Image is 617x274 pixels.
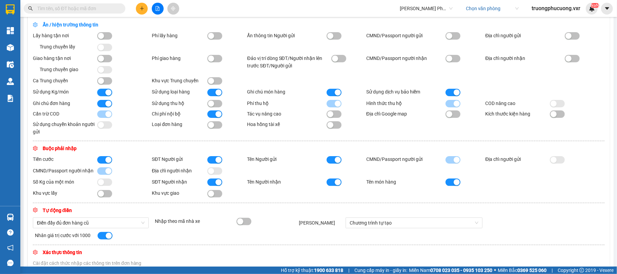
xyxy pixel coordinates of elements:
button: plus [136,3,148,15]
strong: 0708 023 035 - 0935 103 250 [430,268,492,273]
div: Tên Người gửi [247,155,327,163]
span: [PERSON_NAME] [299,220,335,226]
span: message [7,260,14,266]
div: CMND/Passport người gửi [366,155,446,163]
img: icon-new-feature [589,5,595,12]
div: Hoa hồng tài xế [247,121,327,128]
span: file-add [155,6,160,11]
div: Ghi chú món hàng [247,88,327,96]
div: Cài đặt cách thức nhập các thông tin trên đơn hàng [33,259,604,267]
span: | [552,267,553,274]
div: Địa chỉ người nhận [486,55,565,62]
span: setting [33,208,38,212]
span: setting [33,22,38,27]
img: warehouse-icon [7,44,14,51]
img: warehouse-icon [7,214,14,221]
div: Địa chỉ người nhận [152,167,207,174]
img: warehouse-icon [7,78,14,85]
div: Hình thức thu hộ [366,100,446,107]
div: Tên món hàng [366,178,446,186]
div: Khu vực lấy [33,189,97,197]
span: | [348,267,349,274]
div: Nhân giá trị cước với 1000 [33,232,96,239]
img: dashboard-icon [7,27,14,34]
strong: 0369 525 060 [517,268,547,273]
div: SĐT Người nhận [152,178,207,186]
div: Tên Người nhận [247,178,327,186]
span: Tự động điền [33,208,72,213]
div: Phí lấy hàng [152,32,207,39]
div: Địa chỉ người gửi [486,32,565,39]
span: Hỗ trợ kỹ thuật: [281,267,343,274]
img: warehouse-icon [7,61,14,68]
div: Chi phí nội bộ [152,110,207,118]
span: Miền Bắc [498,267,547,274]
div: Sử dụng Kg/món [33,88,97,96]
div: Sử dụng thu hộ [152,100,207,107]
img: solution-icon [7,95,14,102]
span: search [28,6,33,11]
strong: 1900 633 818 [314,268,343,273]
div: COD nâng cao [486,100,550,107]
div: SĐT Người gửi [152,155,207,163]
div: Cấn trừ COD [33,110,97,118]
div: Tiền cước [33,155,97,163]
div: Địa chỉ người gửi [486,155,550,163]
span: Điền đầy đủ đơn hàng cũ [37,218,145,228]
div: CMND/Passport người nhận [33,167,97,174]
span: Cung cấp máy in - giấy in: [354,267,407,274]
span: caret-down [604,5,610,12]
div: Phí thu hộ [247,100,327,107]
div: Sử dụng chuyển khoản người gửi [33,121,97,135]
div: Khu vực Trung chuyển [152,77,207,84]
div: Đảo vị trí dòng SĐT/Người nhận lên trước SĐT/Người gửi [247,55,327,69]
div: Ca Trung chuyển [33,77,97,84]
div: Ẩn / hiện trường thông tin [33,21,271,28]
span: copyright [579,268,584,273]
div: Sử dụng loại hàng [152,88,207,96]
input: Tìm tên, số ĐT hoặc mã đơn [37,5,117,12]
span: plus [140,6,144,11]
span: setting [33,146,38,151]
div: Nhập theo mã nhà xe [153,217,234,225]
span: ⚪️ [494,269,496,272]
div: Loại đơn hàng [152,121,207,128]
div: CMND/Passport người nhận [366,55,446,62]
span: question-circle [7,229,14,236]
button: caret-down [601,3,613,15]
div: Số Kg của một món [33,178,97,186]
div: Kích thước kiện hàng [486,110,550,118]
div: CMND/Passport người gửi [366,32,446,39]
div: Trung chuyển giao [33,66,97,73]
div: Trung chuyển lấy [33,43,97,50]
span: Buộc phải nhập [33,146,77,151]
span: setting [33,250,38,255]
span: Chương trình tự tạo [350,218,478,228]
div: Giao hàng tận nơi [33,55,97,62]
div: Khu vực giao [152,189,207,197]
div: Ẩn thông tin Người gửi [247,32,327,39]
div: Phí giao hàng [152,55,207,62]
img: logo-vxr [6,4,15,15]
button: aim [167,3,179,15]
div: Ghi chú đơn hàng [33,100,97,107]
div: Sử dụng dịch vụ bảo hiểm [366,88,446,96]
span: notification [7,245,14,251]
div: Xác thực thông tin [33,249,271,256]
div: Lấy hàng tận nơi [33,32,97,39]
span: Miền Nam [409,267,492,274]
button: file-add [152,3,164,15]
div: Tác vụ nâng cao [247,110,327,118]
span: Trang Ngọc Phát [400,3,453,14]
sup: NaN [591,3,599,8]
span: aim [171,6,176,11]
div: Địa chỉ Google map [366,110,446,118]
span: truongphucuong.vxr [526,4,586,13]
